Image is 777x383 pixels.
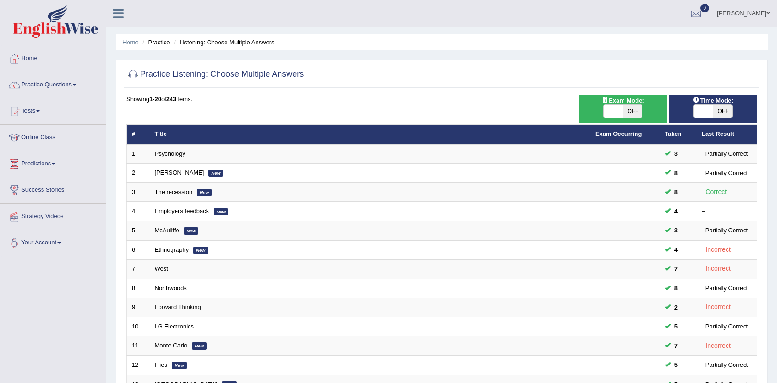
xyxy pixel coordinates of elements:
td: 11 [127,336,150,356]
span: You can still take this question [671,149,681,158]
div: – [702,207,752,216]
b: 243 [166,96,177,103]
td: 9 [127,298,150,317]
div: Partially Correct [702,322,752,331]
span: You can still take this question [671,360,681,370]
span: 0 [700,4,710,12]
a: Practice Questions [0,72,106,95]
td: 10 [127,317,150,336]
td: 8 [127,279,150,298]
em: New [214,208,228,216]
td: 3 [127,182,150,202]
td: 4 [127,202,150,221]
a: Predictions [0,151,106,174]
span: You can still take this question [671,245,681,255]
a: Home [122,39,139,46]
a: Exam Occurring [595,130,642,137]
th: Last Result [697,125,757,144]
a: Flies [155,361,167,368]
a: West [155,265,168,272]
td: 7 [127,260,150,279]
td: 2 [127,164,150,183]
a: Forward Thinking [155,304,201,310]
div: Partially Correct [702,360,752,370]
a: Monte Carlo [155,342,188,349]
span: You can still take this question [671,341,681,351]
span: You can still take this question [671,283,681,293]
em: New [192,342,207,350]
a: Tests [0,98,106,122]
em: New [184,227,199,235]
a: Strategy Videos [0,204,106,227]
li: Listening: Choose Multiple Answers [171,38,274,47]
th: Taken [660,125,697,144]
span: You can still take this question [671,187,681,197]
a: Northwoods [155,285,187,292]
span: You can still take this question [671,207,681,216]
span: OFF [623,105,642,118]
span: You can still take this question [671,322,681,331]
td: 1 [127,144,150,164]
a: The recession [155,188,193,195]
h2: Practice Listening: Choose Multiple Answers [126,67,304,81]
td: 5 [127,221,150,241]
a: Psychology [155,150,185,157]
div: Showing of items. [126,95,757,103]
div: Correct [702,187,731,197]
b: 1-20 [149,96,161,103]
div: Partially Correct [702,225,752,235]
a: Online Class [0,125,106,148]
div: Incorrect [702,340,734,351]
a: Ethnography [155,246,189,253]
div: Incorrect [702,244,734,255]
div: Partially Correct [702,168,752,178]
em: New [172,362,187,369]
a: Home [0,46,106,69]
li: Practice [140,38,170,47]
a: McAuliffe [155,227,179,234]
em: New [208,170,223,177]
div: Partially Correct [702,149,752,158]
a: [PERSON_NAME] [155,169,204,176]
th: Title [150,125,590,144]
div: Show exams occurring in exams [579,95,667,123]
div: Incorrect [702,263,734,274]
a: Employers feedback [155,207,209,214]
div: Partially Correct [702,283,752,293]
span: You can still take this question [671,264,681,274]
td: 6 [127,240,150,260]
a: Success Stories [0,177,106,201]
a: Your Account [0,230,106,253]
div: Incorrect [702,302,734,312]
span: Time Mode: [689,96,737,105]
span: You can still take this question [671,303,681,312]
th: # [127,125,150,144]
span: Exam Mode: [598,96,648,105]
a: LG Electronics [155,323,194,330]
em: New [193,247,208,254]
span: You can still take this question [671,168,681,178]
em: New [197,189,212,196]
span: OFF [713,105,733,118]
td: 12 [127,355,150,375]
span: You can still take this question [671,225,681,235]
